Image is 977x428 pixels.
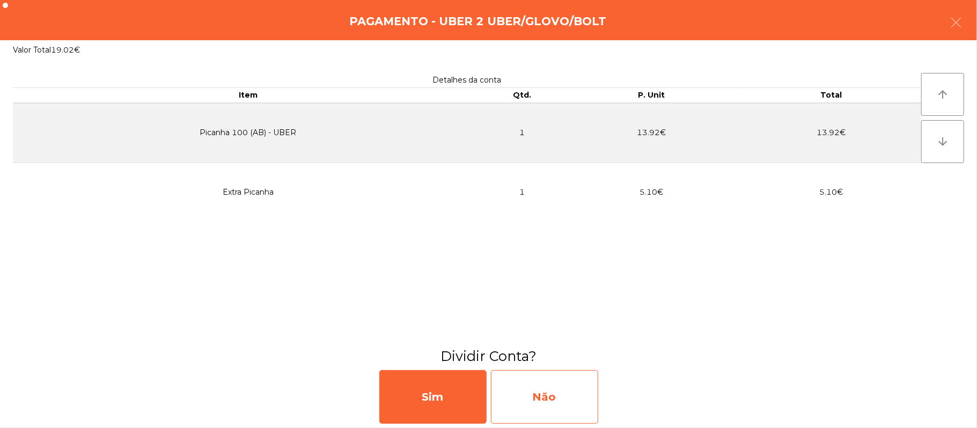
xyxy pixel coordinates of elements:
span: Valor Total [13,45,51,55]
div: Sim [379,370,487,424]
td: 13.92€ [562,103,741,163]
i: arrow_upward [936,88,949,101]
h3: Dividir Conta? [8,346,969,366]
td: 1 [483,103,562,163]
button: arrow_downward [921,120,964,163]
td: 1 [483,163,562,222]
td: Picanha 100 (AB) - UBER [13,103,483,163]
th: P. Unit [562,88,741,103]
th: Total [741,88,921,103]
span: Detalhes da conta [433,75,502,85]
button: arrow_upward [921,73,964,116]
th: Qtd. [483,88,562,103]
td: 13.92€ [741,103,921,163]
td: 5.10€ [562,163,741,222]
td: Extra Picanha [13,163,483,222]
i: arrow_downward [936,135,949,148]
td: 5.10€ [741,163,921,222]
span: 19.02€ [51,45,80,55]
th: Item [13,88,483,103]
h4: Pagamento - UBER 2 UBER/GLOVO/BOLT [349,13,606,29]
div: Não [491,370,598,424]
